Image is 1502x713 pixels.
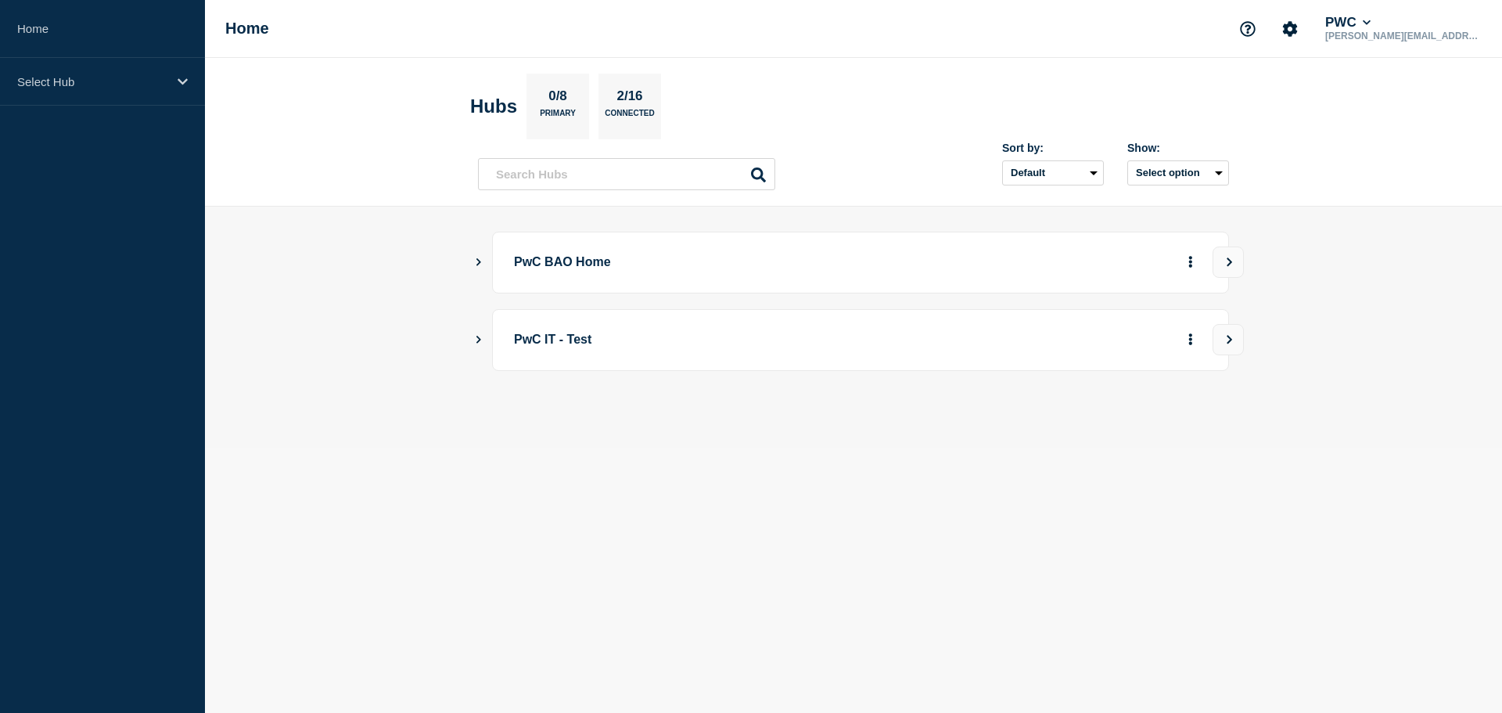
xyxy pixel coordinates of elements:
[1180,326,1201,355] button: More actions
[470,95,517,117] h2: Hubs
[1322,15,1374,31] button: PWC
[478,158,775,190] input: Search Hubs
[475,334,483,346] button: Show Connected Hubs
[1322,31,1485,41] p: [PERSON_NAME][EMAIL_ADDRESS][PERSON_NAME][DOMAIN_NAME]
[514,326,947,355] p: PwC IT - Test
[475,257,483,268] button: Show Connected Hubs
[1231,13,1264,45] button: Support
[17,75,167,88] p: Select Hub
[1002,160,1104,185] select: Sort by
[611,88,649,109] p: 2/16
[1127,142,1229,154] div: Show:
[540,109,576,125] p: Primary
[543,88,573,109] p: 0/8
[1127,160,1229,185] button: Select option
[1002,142,1104,154] div: Sort by:
[1213,324,1244,355] button: View
[1180,248,1201,277] button: More actions
[225,20,269,38] h1: Home
[514,248,947,277] p: PwC BAO Home
[605,109,654,125] p: Connected
[1274,13,1306,45] button: Account settings
[1213,247,1244,278] button: View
